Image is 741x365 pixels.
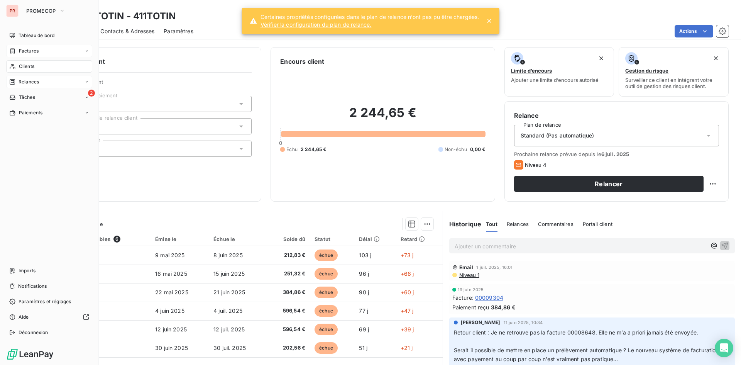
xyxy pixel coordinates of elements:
[19,32,54,39] span: Tableau de bord
[401,289,414,295] span: +60 j
[514,111,719,120] h6: Relance
[19,109,42,116] span: Paiements
[315,250,338,261] span: échue
[271,326,305,333] span: 596,54 €
[213,289,245,295] span: 21 juin 2025
[164,27,193,35] span: Paramètres
[6,5,19,17] div: PR
[6,29,92,42] a: Tableau de bord
[19,329,48,336] span: Déconnexion
[261,21,479,29] a: Vérifier la configuration du plan de relance.
[6,311,92,323] a: Aide
[155,326,187,333] span: 12 juin 2025
[113,236,120,243] span: 6
[6,76,92,88] a: Relances
[443,219,482,229] h6: Historique
[504,320,543,325] span: 11 juin 2025, 10:34
[359,345,367,351] span: 51 j
[511,68,552,74] span: Limite d’encours
[271,236,305,242] div: Solde dû
[19,298,71,305] span: Paramètres et réglages
[514,151,719,157] span: Prochaine relance prévue depuis le
[6,348,54,360] img: Logo LeanPay
[458,272,479,278] span: Niveau 1
[280,57,324,66] h6: Encours client
[6,60,92,73] a: Clients
[470,146,486,153] span: 0,00 €
[359,307,368,314] span: 77 j
[261,13,479,21] span: Certaines propriétés configurées dans le plan de relance n’ont pas pu être chargées.
[315,342,338,354] span: échue
[359,326,369,333] span: 69 j
[401,270,414,277] span: +66 j
[625,68,668,74] span: Gestion du risque
[401,252,414,258] span: +73 j
[155,252,185,258] span: 9 mai 2025
[359,289,369,295] span: 90 j
[286,146,298,153] span: Échu
[315,268,338,280] span: échue
[301,146,327,153] span: 2 244,65 €
[6,107,92,119] a: Paiements
[359,270,369,277] span: 96 j
[401,307,414,314] span: +47 j
[504,47,614,97] button: Limite d’encoursAjouter une limite d’encours autorisé
[19,267,36,274] span: Imports
[271,307,305,315] span: 596,54 €
[19,48,39,54] span: Factures
[625,77,722,89] span: Surveiller ce client en intégrant votre outil de gestion des risques client.
[6,45,92,57] a: Factures
[491,303,516,311] span: 384,86 €
[452,294,474,302] span: Facture :
[271,251,305,259] span: 212,83 €
[315,324,338,335] span: échue
[601,151,629,157] span: 6 juil. 2025
[454,329,698,336] span: Retour client : Je ne retrouve pas la facture 00008648. Elle ne m’a a priori jamais été envoyée.
[271,344,305,352] span: 202,56 €
[401,345,413,351] span: +21 j
[458,287,484,292] span: 19 juin 2025
[88,90,95,97] span: 2
[19,63,34,70] span: Clients
[514,176,704,192] button: Relancer
[452,303,489,311] span: Paiement reçu
[521,132,594,139] span: Standard (Pas automatique)
[6,91,92,104] a: 2Tâches
[454,347,721,362] span: Serait il possible de mettre en place un prélèvement automatique ? Le nouveau système de facturat...
[62,79,252,90] span: Propriétés Client
[155,289,188,295] span: 22 mai 2025
[475,294,503,302] span: 00009304
[315,236,350,242] div: Statut
[47,57,252,66] h6: Informations client
[359,252,371,258] span: 103 j
[213,345,246,351] span: 30 juil. 2025
[538,221,574,227] span: Commentaires
[445,146,467,153] span: Non-échu
[583,221,612,227] span: Portail client
[279,140,282,146] span: 0
[476,265,513,270] span: 1 juil. 2025, 16:01
[401,326,414,333] span: +39 j
[155,236,204,242] div: Émise le
[525,162,546,168] span: Niveau 4
[675,25,713,37] button: Actions
[100,27,154,35] span: Contacts & Adresses
[459,264,474,270] span: Email
[19,78,39,85] span: Relances
[213,236,262,242] div: Échue le
[19,94,35,101] span: Tâches
[507,221,529,227] span: Relances
[511,77,599,83] span: Ajouter une limite d’encours autorisé
[6,265,92,277] a: Imports
[619,47,729,97] button: Gestion du risqueSurveiller ce client en intégrant votre outil de gestion des risques client.
[213,326,245,333] span: 12 juil. 2025
[461,319,501,326] span: [PERSON_NAME]
[155,307,184,314] span: 4 juin 2025
[271,270,305,278] span: 251,32 €
[359,236,391,242] div: Délai
[271,289,305,296] span: 384,86 €
[486,221,497,227] span: Tout
[715,339,733,357] div: Open Intercom Messenger
[280,105,485,128] h2: 2 244,65 €
[18,283,47,290] span: Notifications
